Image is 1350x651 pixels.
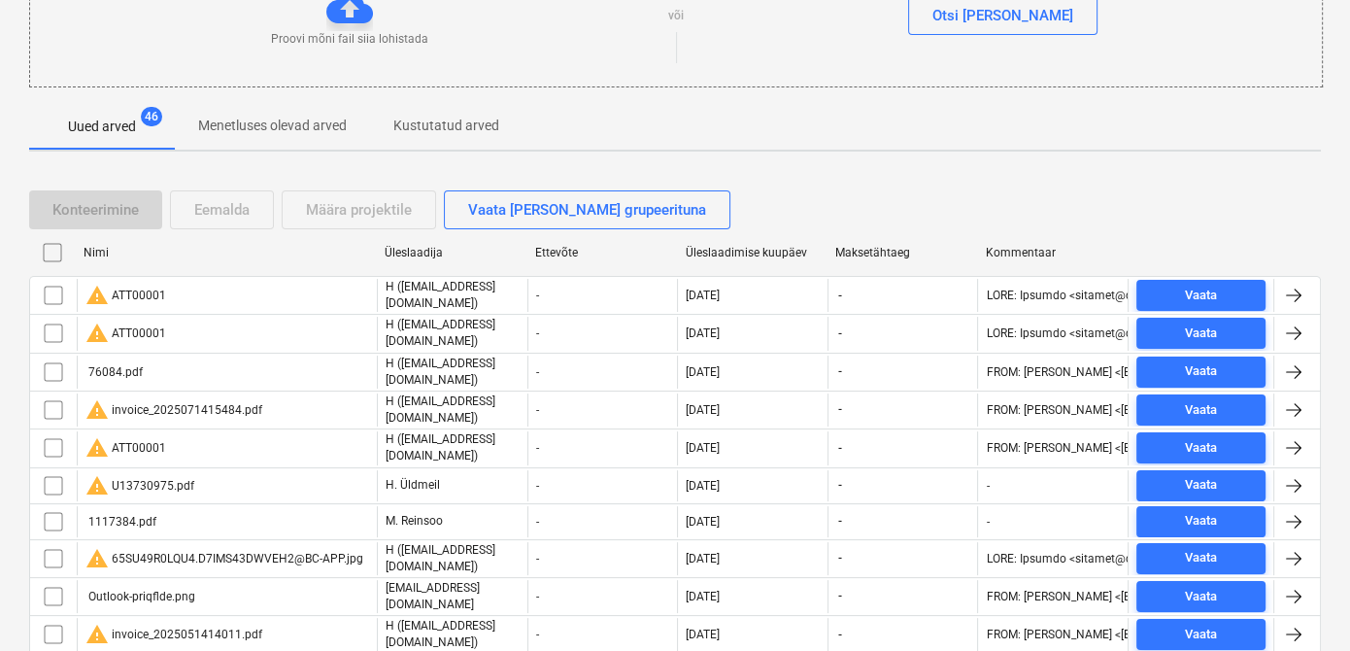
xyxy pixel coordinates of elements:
span: warning [85,474,109,497]
div: [DATE] [686,441,720,455]
span: - [836,440,844,457]
div: 1117384.pdf [85,515,156,529]
div: - [527,356,678,389]
button: Vaata [1136,318,1266,349]
div: Üleslaadimise kuupäev [685,246,820,259]
div: [DATE] [686,479,720,493]
div: [DATE] [686,515,720,529]
div: [DATE] [686,403,720,417]
button: Vaata [PERSON_NAME] grupeerituna [444,190,730,229]
div: Üleslaadija [385,246,520,259]
div: Vaata [1185,624,1217,646]
div: [DATE] [686,326,720,340]
span: warning [85,284,109,307]
p: Menetluses olevad arved [198,116,347,136]
div: invoice_2025051414011.pdf [85,623,262,646]
button: Vaata [1136,543,1266,574]
div: - [986,515,989,529]
span: - [836,401,844,418]
button: Vaata [1136,394,1266,426]
span: 46 [141,107,162,126]
p: H ([EMAIL_ADDRESS][DOMAIN_NAME]) [386,356,520,389]
div: - [527,580,678,613]
div: [DATE] [686,628,720,641]
div: [DATE] [686,552,720,565]
div: [DATE] [686,289,720,302]
p: Kustutatud arved [393,116,499,136]
button: Vaata [1136,280,1266,311]
p: H ([EMAIL_ADDRESS][DOMAIN_NAME]) [386,431,520,464]
div: - [986,479,989,493]
div: - [527,618,678,651]
span: warning [85,322,109,345]
span: - [836,363,844,380]
span: - [836,325,844,342]
button: Vaata [1136,432,1266,463]
button: Vaata [1136,506,1266,537]
p: H ([EMAIL_ADDRESS][DOMAIN_NAME]) [386,618,520,651]
div: Vaata [1185,547,1217,569]
div: ATT00001 [85,284,166,307]
p: [EMAIL_ADDRESS][DOMAIN_NAME] [386,580,520,613]
span: - [836,627,844,643]
div: Vaata [1185,510,1217,532]
div: Vaata [1185,399,1217,422]
div: - [527,394,678,427]
div: Vaata [1185,323,1217,345]
div: Vaata [1185,474,1217,497]
div: 76084.pdf [85,365,143,379]
button: Vaata [1136,581,1266,612]
div: Otsi [PERSON_NAME] [932,3,1073,28]
p: Uued arved [68,117,136,137]
div: ATT00001 [85,322,166,345]
span: - [836,477,844,494]
p: või [668,8,684,24]
div: - [527,470,678,501]
span: - [836,550,844,566]
p: H ([EMAIL_ADDRESS][DOMAIN_NAME]) [386,279,520,312]
div: Outlook-priqflde.png [85,590,195,603]
div: Nimi [84,246,369,259]
div: Vaata [PERSON_NAME] grupeerituna [468,197,706,223]
div: - [527,431,678,464]
button: Vaata [1136,470,1266,501]
div: - [527,506,678,537]
span: warning [85,623,109,646]
div: Vaata [1185,437,1217,460]
p: Proovi mõni fail siia lohistada [271,31,428,48]
div: Ettevõte [535,246,670,259]
div: invoice_2025071415484.pdf [85,398,262,422]
div: - [527,279,678,312]
div: Vaata [1185,360,1217,383]
p: H ([EMAIL_ADDRESS][DOMAIN_NAME]) [386,394,520,427]
div: - [527,317,678,350]
div: Vaata [1185,285,1217,307]
p: M. Reinsoo [386,513,443,530]
div: - [527,542,678,575]
span: warning [85,398,109,422]
div: 65SU49R0LQU4.D7IMS43DWVEH2@BC-APP.jpg [85,547,363,570]
p: H ([EMAIL_ADDRESS][DOMAIN_NAME]) [386,317,520,350]
p: H ([EMAIL_ADDRESS][DOMAIN_NAME]) [386,542,520,575]
div: Maksetähtaeg [835,246,970,259]
div: [DATE] [686,365,720,379]
span: - [836,588,844,604]
span: warning [85,547,109,570]
button: Vaata [1136,619,1266,650]
button: Vaata [1136,357,1266,388]
div: U13730975.pdf [85,474,194,497]
p: H. Üldmeil [386,477,440,494]
div: Kommentaar [986,246,1121,259]
div: Vaata [1185,586,1217,608]
span: - [836,513,844,530]
div: ATT00001 [85,436,166,460]
span: warning [85,436,109,460]
div: [DATE] [686,590,720,603]
span: - [836,288,844,304]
